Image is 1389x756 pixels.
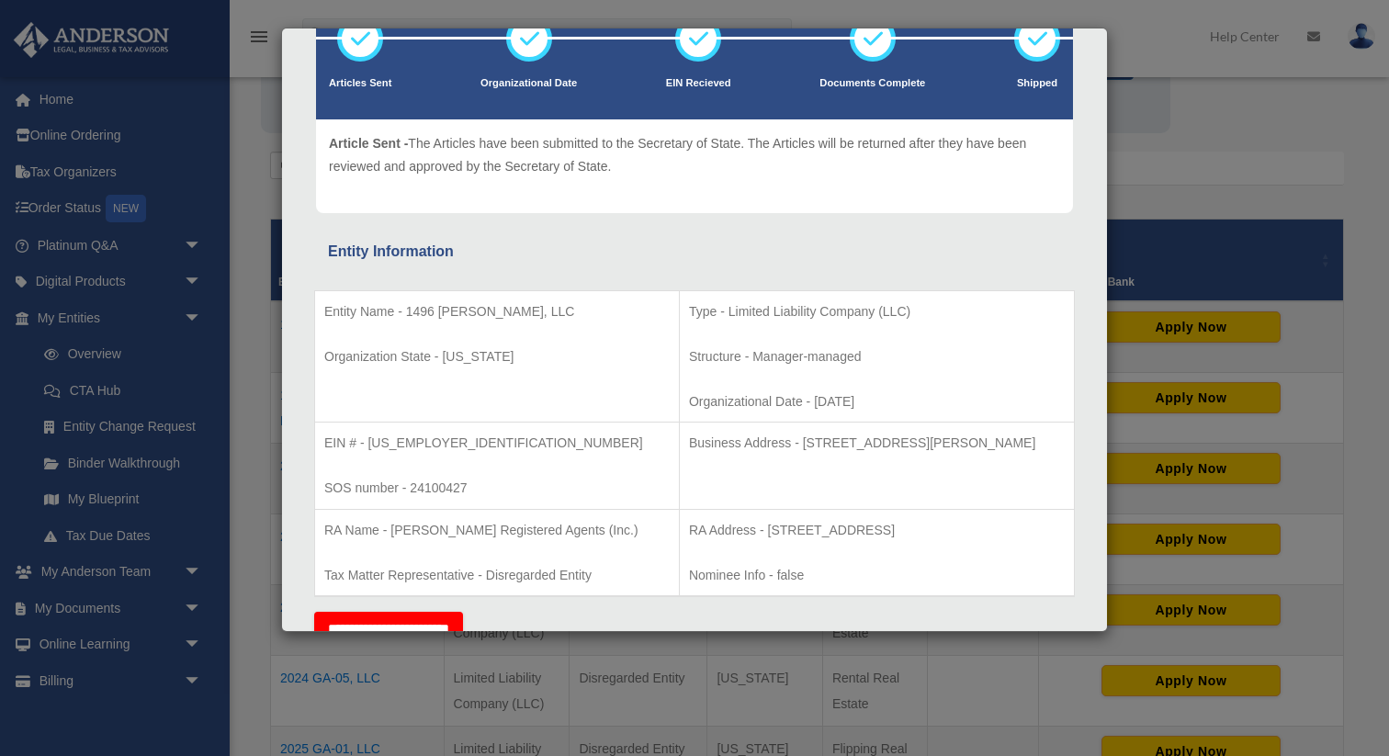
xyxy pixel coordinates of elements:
[689,519,1065,542] p: RA Address - [STREET_ADDRESS]
[666,74,731,93] p: EIN Recieved
[324,432,670,455] p: EIN # - [US_EMPLOYER_IDENTIFICATION_NUMBER]
[689,390,1065,413] p: Organizational Date - [DATE]
[324,477,670,500] p: SOS number - 24100427
[329,132,1060,177] p: The Articles have been submitted to the Secretary of State. The Articles will be returned after t...
[328,239,1061,265] div: Entity Information
[689,432,1065,455] p: Business Address - [STREET_ADDRESS][PERSON_NAME]
[324,300,670,323] p: Entity Name - 1496 [PERSON_NAME], LLC
[689,345,1065,368] p: Structure - Manager-managed
[324,564,670,587] p: Tax Matter Representative - Disregarded Entity
[689,300,1065,323] p: Type - Limited Liability Company (LLC)
[324,519,670,542] p: RA Name - [PERSON_NAME] Registered Agents (Inc.)
[480,74,577,93] p: Organizational Date
[1014,74,1060,93] p: Shipped
[324,345,670,368] p: Organization State - [US_STATE]
[819,74,925,93] p: Documents Complete
[329,136,408,151] span: Article Sent -
[689,564,1065,587] p: Nominee Info - false
[329,74,391,93] p: Articles Sent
